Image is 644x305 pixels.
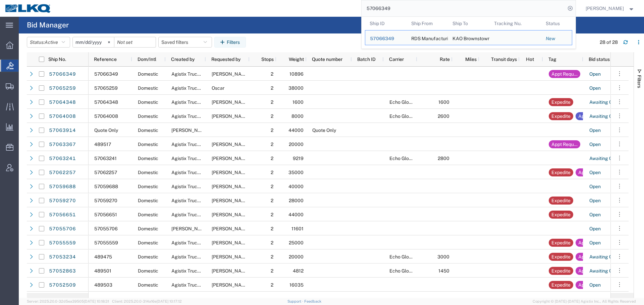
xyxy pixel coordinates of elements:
span: 44000 [288,212,304,217]
span: 40000 [288,184,304,189]
span: 57056651 [94,212,117,217]
span: Echo Global Logistics [389,268,436,274]
span: 57059270 [94,198,117,203]
th: Tracking Nu. [489,17,541,30]
span: Dom/Intl [138,57,156,62]
span: Created by [171,57,195,62]
a: 57055706 [49,224,76,234]
span: Domestic [138,198,158,203]
span: Domestic [138,212,158,217]
div: Expedite [551,281,571,289]
div: Appt Required [578,253,604,261]
span: Domestic [138,113,158,119]
a: 57056651 [49,210,76,220]
span: Echo Global Logistics [389,113,436,119]
span: Matt Harvey [171,226,210,231]
div: 57066349 [370,35,402,42]
span: Agistix Truckload Services [171,212,229,217]
div: Appt Required [578,267,604,275]
div: Expedite [551,112,571,120]
th: Ship ID [365,17,407,30]
span: 4812 [293,268,304,274]
input: Search for shipment number, reference number [362,0,566,16]
span: Domestic [138,268,158,274]
span: 2 [271,268,273,274]
a: Open [589,167,601,178]
div: RDS Manufacturing, Inc. [411,30,443,45]
span: Miles [458,57,477,62]
span: 2 [271,184,273,189]
span: 57064008 [94,113,118,119]
a: 57064008 [49,111,76,122]
span: Pat Ricci [212,212,250,217]
span: 489501 [94,268,111,274]
a: Open [589,83,601,94]
span: 35000 [288,170,304,175]
span: Agistix Truckload Services [171,156,229,161]
span: Bid status [589,57,610,62]
span: Copyright © [DATE]-[DATE] Agistix Inc., All Rights Reserved [533,299,636,304]
a: 57053234 [49,252,76,262]
div: Appt Required [578,239,604,247]
span: 57055559 [94,240,118,245]
a: Awaiting Confirmation [589,111,638,122]
a: 57066349 [49,69,76,80]
span: 2 [271,198,273,203]
span: Tag [548,57,556,62]
span: Active [45,40,58,45]
span: 489517 [94,142,111,147]
span: Matt [212,99,250,105]
span: Domestic [138,184,158,189]
a: 57052509 [49,280,76,291]
span: 2 [271,99,273,105]
a: Open [589,196,601,206]
button: Filters [214,37,246,48]
span: Client: 2025.20.0-314a16e [112,299,182,303]
span: 11601 [291,226,304,231]
span: Echo Global Logistics [389,99,436,105]
span: 2800 [438,156,449,161]
th: Ship To [448,17,489,30]
a: Support [287,299,304,303]
span: Reference [94,57,117,62]
span: 9219 [293,156,304,161]
a: 57063241 [49,153,76,164]
span: Stops [255,57,274,62]
div: Expedite [551,168,571,176]
span: Domestic [138,254,158,259]
span: Brian Jones [212,254,250,259]
button: Status:Active [27,37,70,48]
span: 57063241 [94,156,117,161]
span: Billy Stacey [212,184,250,189]
div: 28 of 28 [600,39,618,46]
span: 20000 [289,142,304,147]
span: Weight [282,57,304,62]
span: 2 [271,254,273,259]
span: DANIEL NIEDERHAUSER [212,268,250,274]
th: Status [541,17,572,30]
h4: Bid Manager [27,17,69,33]
span: 25000 [289,240,304,245]
span: Mark Tabor [212,226,250,231]
table: Search Results [365,17,576,49]
span: Agistix Truckload Services [171,240,229,245]
span: 1600 [292,99,304,105]
span: 3000 [437,254,449,259]
span: Stephen Solway [212,240,250,245]
a: Awaiting Confirmation [589,97,638,108]
div: Appt Required [578,168,604,176]
span: 2 [271,142,273,147]
span: Rajasheker Reddy [586,5,624,12]
span: Agistix Truckload Services [171,198,229,203]
div: Expedite [551,267,571,275]
span: Jose G Ellis [212,113,250,119]
span: Quote Only [94,128,118,133]
a: 57064348 [49,97,76,108]
span: Ship No. [48,57,66,62]
span: 2600 [438,113,449,119]
span: Domestic [138,240,158,245]
span: Batch ID [357,57,376,62]
span: 57064348 [94,99,118,105]
a: 57055559 [49,238,76,248]
div: Appt Required [551,140,578,148]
